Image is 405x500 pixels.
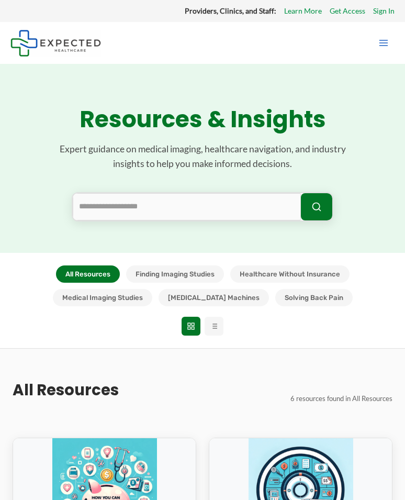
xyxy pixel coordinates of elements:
button: Healthcare Without Insurance [230,265,350,283]
button: Solving Back Pain [275,289,353,306]
h1: Resources & Insights [13,106,392,134]
span: 6 resources found in All Resources [290,394,392,403]
h2: All Resources [13,380,119,400]
a: Sign In [373,4,395,18]
button: [MEDICAL_DATA] Machines [159,289,269,306]
button: Main menu toggle [373,32,395,54]
button: Medical Imaging Studies [53,289,152,306]
strong: Providers, Clinics, and Staff: [185,6,276,15]
button: Finding Imaging Studies [126,265,224,283]
a: Get Access [330,4,365,18]
a: Learn More [284,4,322,18]
img: Expected Healthcare Logo - side, dark font, small [10,30,101,57]
p: Expert guidance on medical imaging, healthcare navigation, and industry insights to help you make... [46,142,359,171]
button: All Resources [56,265,120,283]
